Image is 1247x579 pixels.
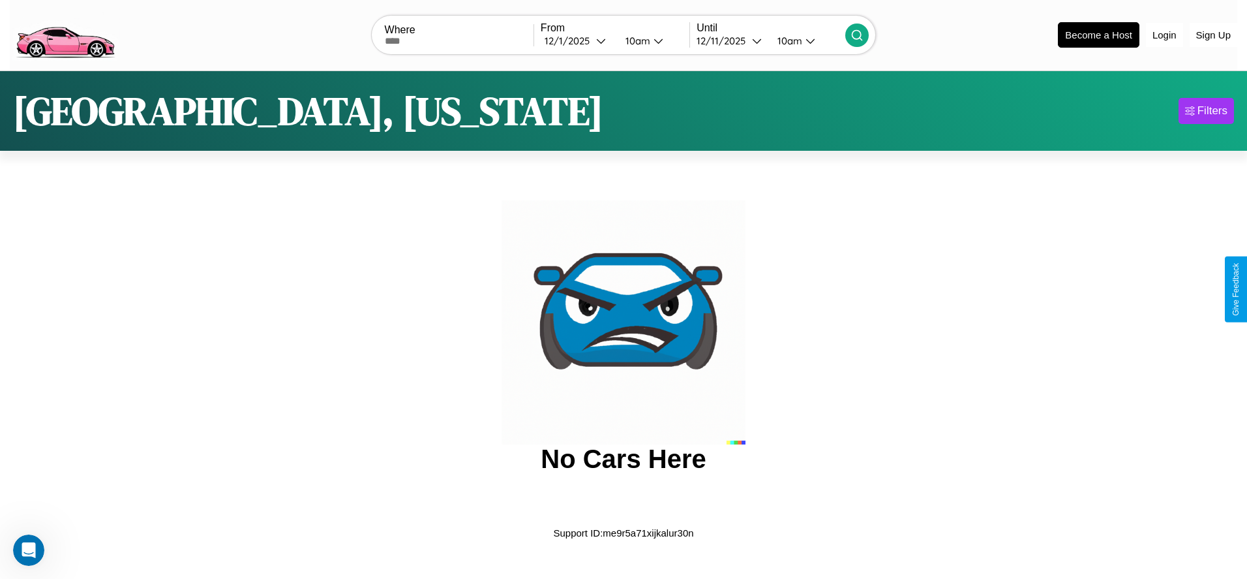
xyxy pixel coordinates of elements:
h2: No Cars Here [541,445,706,474]
div: 12 / 1 / 2025 [545,35,596,47]
div: 10am [771,35,805,47]
p: Support ID: me9r5a71xijkalur30n [553,524,693,542]
img: logo [10,7,120,61]
label: Where [385,24,533,36]
label: Until [697,22,845,34]
button: 12/1/2025 [541,34,615,48]
div: 10am [619,35,654,47]
label: From [541,22,689,34]
button: Become a Host [1058,22,1139,48]
iframe: Intercom live chat [13,535,44,566]
div: Give Feedback [1231,263,1240,316]
button: 10am [767,34,845,48]
h1: [GEOGRAPHIC_DATA], [US_STATE] [13,84,603,138]
button: 10am [615,34,689,48]
div: 12 / 11 / 2025 [697,35,752,47]
div: Filters [1197,104,1227,117]
button: Sign Up [1190,23,1237,47]
button: Filters [1179,98,1234,124]
img: car [502,200,745,445]
button: Login [1146,23,1183,47]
